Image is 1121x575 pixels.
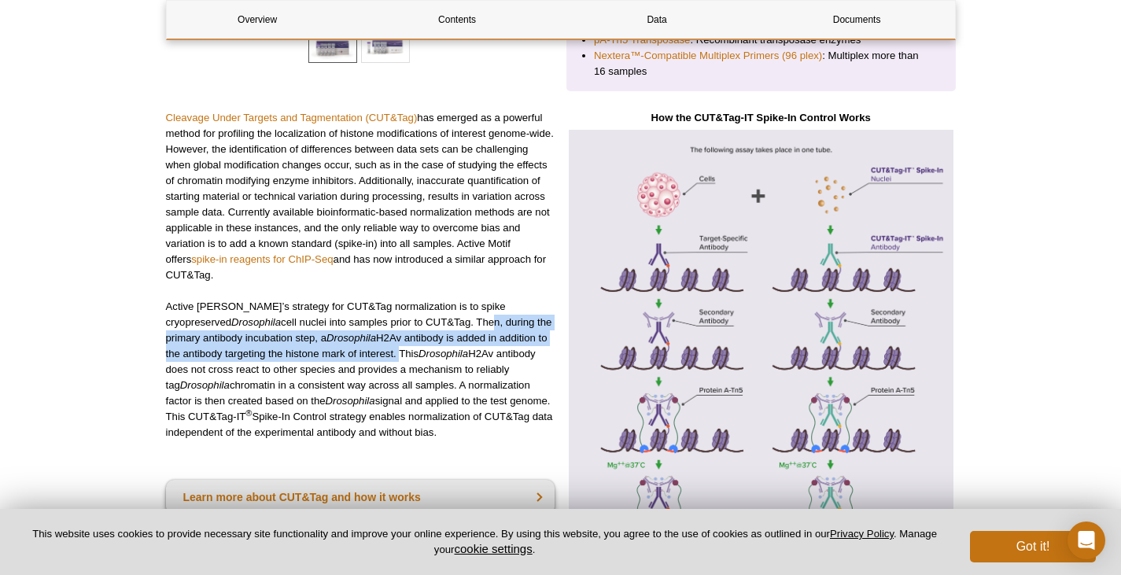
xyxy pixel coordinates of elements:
em: Drosophila [231,316,281,328]
button: cookie settings [454,542,532,555]
sup: ® [245,407,252,417]
strong: How the CUT&Tag-IT Spike-In Control Works [651,112,871,123]
em: Drosophila [180,379,230,391]
em: Drosophila [326,332,376,344]
em: Drosophila [419,348,468,359]
button: Got it! [970,531,1096,562]
a: Privacy Policy [830,528,894,540]
a: Nextera™-Compatible Multiplex Primers (96 plex) [594,48,822,64]
p: This website uses cookies to provide necessary site functionality and improve your online experie... [25,527,944,557]
a: Documents [766,1,948,39]
p: Active [PERSON_NAME]’s strategy for CUT&Tag normalization is to spike cryopreserved cell nuclei i... [166,299,555,440]
a: Overview [167,1,348,39]
li: : Recombinant transposase enzymes [594,32,928,48]
em: Drosophila [326,395,375,407]
p: has emerged as a powerful method for profiling the localization of histone modifications of inter... [166,110,555,283]
a: pA-Tn5 Transposase [594,32,690,48]
a: Learn more about CUT&Tag and how it works [166,480,555,514]
a: spike-in reagents for ChIP-Seq [191,253,333,265]
a: Data [566,1,748,39]
a: Contents [367,1,548,39]
li: : Multiplex more than 16 samples [594,48,928,79]
a: Cleavage Under Targets and Tagmentation (CUT&Tag) [166,112,418,123]
div: Open Intercom Messenger [1068,522,1105,559]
